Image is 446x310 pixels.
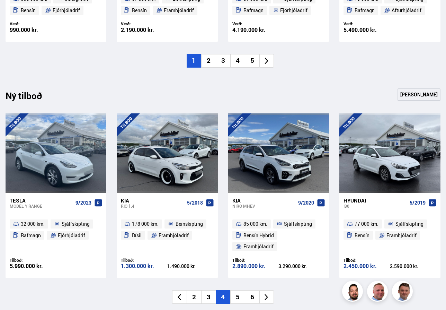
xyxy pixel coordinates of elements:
[10,21,56,26] div: Verð:
[121,258,167,263] div: Tilboð:
[344,263,390,269] div: 2.450.000 kr.
[245,290,259,304] li: 6
[187,54,201,68] li: 1
[121,197,184,204] div: Kia
[232,263,279,269] div: 2.890.000 kr.
[344,27,390,33] div: 5.490.000 kr.
[232,21,279,26] div: Verð:
[6,193,106,278] a: Tesla Model Y RANGE 9/2023 32 000 km. Sjálfskipting Rafmagn Fjórhjóladrif Tilboð: 5.990.000 kr.
[228,193,329,278] a: Kia Niro MHEV 9/2020 85 000 km. Sjálfskipting Bensín Hybrid Framhjóladrif Tilboð: 2.890.000 kr. 3...
[410,200,426,206] span: 5/2019
[6,3,26,24] button: Opna LiveChat spjallviðmót
[344,197,407,204] div: Hyundai
[355,231,369,240] span: Bensín
[343,282,364,303] img: nhp88E3Fdnt1Opn2.png
[398,88,440,101] a: [PERSON_NAME]
[392,6,421,15] span: Afturhjóladrif
[21,6,36,15] span: Bensín
[132,231,142,240] span: Dísil
[10,27,56,33] div: 990.000 kr.
[167,264,214,269] div: 1.490.000 kr.
[390,264,436,269] div: 2.590.000 kr.
[355,220,378,228] span: 77 000 km.
[280,6,307,15] span: Fjórhjóladrif
[232,27,279,33] div: 4.190.000 kr.
[75,200,91,206] span: 9/2023
[10,263,56,269] div: 5.990.000 kr.
[243,6,264,15] span: Rafmagn
[132,6,147,15] span: Bensín
[243,231,274,240] span: Bensín Hybrid
[121,204,184,208] div: Rio 1.4
[344,258,390,263] div: Tilboð:
[232,204,295,208] div: Niro MHEV
[232,197,295,204] div: Kia
[187,200,203,206] span: 5/2018
[230,290,245,304] li: 5
[10,258,56,263] div: Tilboð:
[298,200,314,206] span: 9/2020
[284,220,312,228] span: Sjálfskipting
[62,220,90,228] span: Sjálfskipting
[58,231,85,240] span: Fjórhjóladrif
[176,220,203,228] span: Beinskipting
[21,231,41,240] span: Rafmagn
[10,197,73,204] div: Tesla
[216,290,230,304] li: 4
[232,258,279,263] div: Tilboð:
[187,290,201,304] li: 2
[159,231,189,240] span: Framhjóladrif
[164,6,194,15] span: Framhjóladrif
[6,91,54,105] div: Ný tilboð
[278,264,325,269] div: 3.290.000 kr.
[355,6,375,15] span: Rafmagn
[10,204,73,208] div: Model Y RANGE
[121,27,167,33] div: 2.190.000 kr.
[344,204,407,208] div: i30
[368,282,389,303] img: siFngHWaQ9KaOqBr.png
[393,282,414,303] img: FbJEzSuNWCJXmdc-.webp
[344,21,390,26] div: Verð:
[339,193,440,278] a: Hyundai i30 5/2019 77 000 km. Sjálfskipting Bensín Framhjóladrif Tilboð: 2.450.000 kr. 2.590.000 kr.
[121,263,167,269] div: 1.300.000 kr.
[245,54,259,68] li: 5
[243,242,274,251] span: Framhjóladrif
[201,290,216,304] li: 3
[395,220,423,228] span: Sjálfskipting
[121,21,167,26] div: Verð:
[117,193,217,278] a: Kia Rio 1.4 5/2018 178 000 km. Beinskipting Dísil Framhjóladrif Tilboð: 1.300.000 kr. 1.490.000 kr.
[243,220,267,228] span: 85 000 km.
[230,54,245,68] li: 4
[53,6,80,15] span: Fjórhjóladrif
[201,54,216,68] li: 2
[216,54,230,68] li: 3
[386,231,417,240] span: Framhjóladrif
[132,220,159,228] span: 178 000 km.
[21,220,45,228] span: 32 000 km.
